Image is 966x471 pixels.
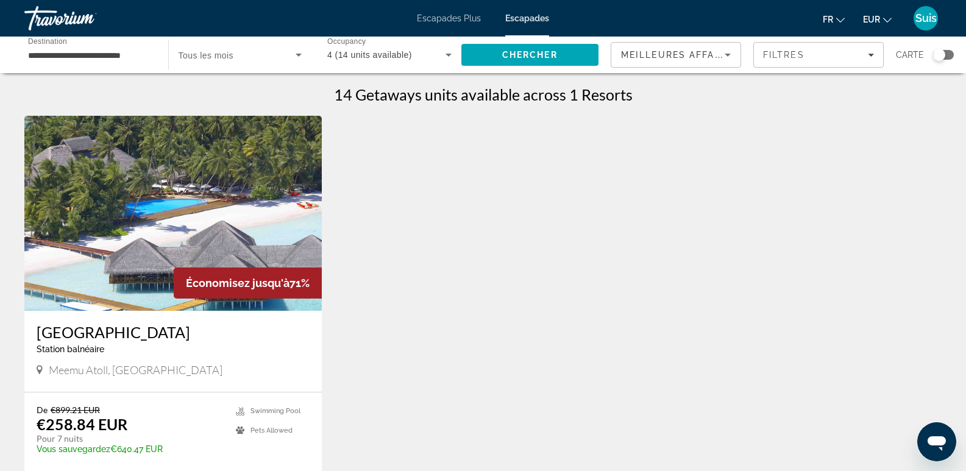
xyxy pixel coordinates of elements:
p: Pour 7 nuits [37,433,224,444]
span: Station balnéaire [37,344,104,354]
a: Escapades [505,13,549,23]
img: Medhufushi Island Resort [24,116,322,311]
a: [GEOGRAPHIC_DATA] [37,323,310,341]
span: Occupancy [327,38,366,46]
a: Travorium [24,2,146,34]
span: Chercher [502,50,558,60]
span: Destination [28,37,67,45]
button: Changer de devise [863,10,892,28]
span: Tous les mois [179,51,234,60]
a: Escapades Plus [417,13,481,23]
span: Vous sauvegardez [37,444,110,454]
span: Meilleures affaires [621,50,738,60]
span: Pets Allowed [250,427,293,434]
span: Carte [896,46,924,63]
span: Économisez jusqu'à [186,277,289,289]
span: Swimming Pool [250,407,300,415]
span: Meemu Atoll, [GEOGRAPHIC_DATA] [49,363,222,377]
font: EUR [863,15,880,24]
h1: 14 Getaways units available across 1 Resorts [334,85,633,104]
button: Changer de langue [823,10,845,28]
button: Filters [753,42,884,68]
p: €258.84 EUR [37,415,127,433]
p: €640.47 EUR [37,444,224,454]
span: De [37,405,48,415]
button: Menu utilisateur [910,5,942,31]
span: Filtres [763,50,804,60]
span: 4 (14 units available) [327,50,412,60]
font: Suis [915,12,937,24]
span: €899.21 EUR [51,405,100,415]
div: 71% [174,267,322,299]
iframe: Bouton de lancement de la fenêtre de messagerie [917,422,956,461]
button: Search [461,44,599,66]
mat-select: Sort by [621,48,731,62]
font: fr [823,15,833,24]
input: Select destination [28,48,152,63]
